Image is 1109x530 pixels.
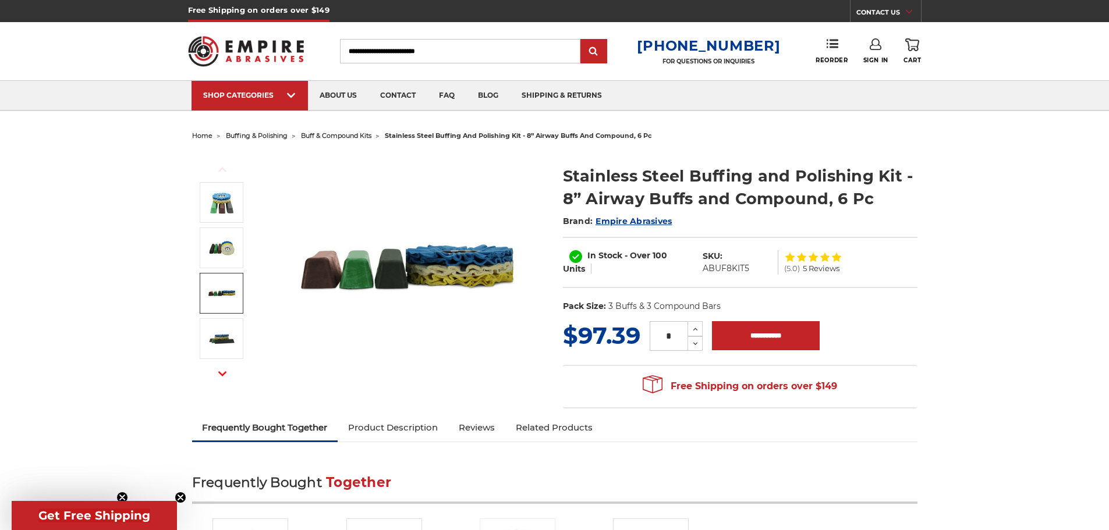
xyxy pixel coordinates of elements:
dt: SKU: [703,250,722,262]
span: 5 Reviews [803,265,839,272]
dd: 3 Buffs & 3 Compound Bars [608,300,721,312]
div: SHOP CATEGORIES [203,91,296,99]
span: (5.0) [784,265,800,272]
span: stainless steel buffing and polishing kit - 8” airway buffs and compound, 6 pc [385,131,652,140]
span: Free Shipping on orders over $149 [643,375,837,398]
span: Cart [904,56,921,64]
img: Stainless Steel Buffing and Polishing Kit - 8” Airway Buffs and Compound, 6 Pc [207,324,236,353]
a: Frequently Bought Together [192,415,338,440]
span: Frequently Bought [192,474,322,490]
a: buff & compound kits [301,131,371,140]
span: Get Free Shipping [38,508,150,522]
span: Units [563,264,585,274]
input: Submit [582,40,605,63]
dt: Pack Size: [563,300,606,312]
button: Close teaser [116,492,128,503]
img: 8 inch airway buffing wheel and compound kit for stainless steel [292,152,525,385]
a: Empire Abrasives [596,216,672,226]
a: buffing & polishing [226,131,288,140]
a: blog [466,81,510,111]
img: Empire Abrasives [188,29,304,74]
button: Previous [208,157,236,182]
button: Close teaser [175,492,186,503]
a: Cart [904,38,921,64]
a: home [192,131,212,140]
a: Reviews [448,415,505,440]
a: about us [308,81,369,111]
span: 100 [653,250,667,261]
span: - Over [625,250,650,261]
span: Brand: [563,216,593,226]
a: contact [369,81,427,111]
span: Sign In [863,56,888,64]
span: Reorder [816,56,848,64]
a: Reorder [816,38,848,63]
img: 8 inch airway buffing wheel and compound kit for stainless steel [207,188,236,217]
a: [PHONE_NUMBER] [637,37,780,54]
a: faq [427,81,466,111]
button: Next [208,361,236,386]
a: Product Description [338,415,448,440]
span: $97.39 [563,321,640,350]
div: Get Free ShippingClose teaser [12,501,177,530]
a: shipping & returns [510,81,614,111]
a: Related Products [505,415,603,440]
span: Together [326,474,391,490]
span: In Stock [587,250,622,261]
h1: Stainless Steel Buffing and Polishing Kit - 8” Airway Buffs and Compound, 6 Pc [563,165,917,210]
p: FOR QUESTIONS OR INQUIRIES [637,58,780,65]
a: CONTACT US [856,6,921,22]
dd: ABUF8KIT5 [703,262,749,275]
img: Stainless Steel Buffing and Polishing Kit - 8” Airway Buffs and Compound, 6 Pc [207,279,236,308]
img: stainless steel 8 inch airway buffing wheel and compound kit [207,233,236,262]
